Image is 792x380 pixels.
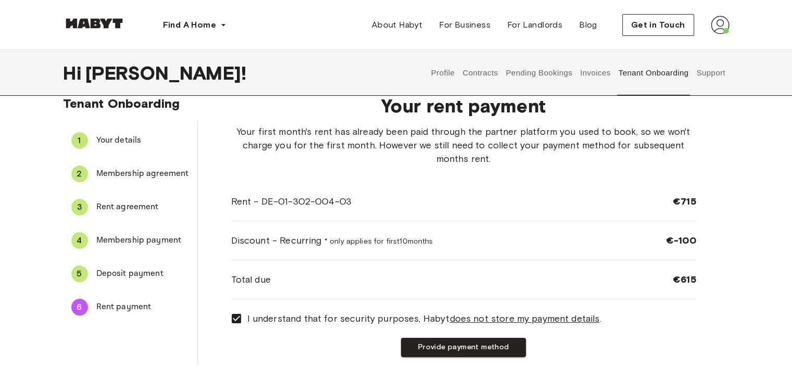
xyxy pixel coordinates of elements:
span: Membership payment [96,234,189,247]
span: Rent agreement [96,201,189,213]
button: Get in Touch [622,14,694,36]
div: 3Rent agreement [63,195,197,220]
u: does not store my payment details [449,313,599,324]
div: user profile tabs [427,50,729,96]
span: Find A Home [163,19,216,31]
div: 4 [71,232,88,249]
span: Your rent payment [231,95,696,117]
span: * only applies for first 10 months [324,237,433,246]
img: Habyt [63,18,125,29]
span: [PERSON_NAME] ! [85,62,246,84]
span: Blog [579,19,597,31]
div: 6Rent payment [63,295,197,320]
div: 2 [71,166,88,182]
div: 3 [71,199,88,216]
div: 2Membership agreement [63,161,197,186]
button: Contracts [461,50,499,96]
a: For Landlords [499,15,571,35]
span: Rent payment [96,301,189,313]
div: 4Membership payment [63,228,197,253]
a: Blog [571,15,606,35]
div: 1 [71,132,88,149]
span: €615 [673,273,696,286]
div: 1Your details [63,128,197,153]
button: Find A Home [155,15,235,35]
span: I understand that for security purposes, Habyt . [247,312,601,325]
a: For Business [431,15,499,35]
div: 5Deposit payment [63,261,197,286]
img: avatar [711,16,730,34]
div: 5 [71,265,88,282]
span: €715 [673,195,696,208]
button: Pending Bookings [505,50,574,96]
div: 6 [71,299,88,315]
span: Total due [231,273,271,286]
span: Membership agreement [96,168,189,180]
span: Deposit payment [96,268,189,280]
span: For Landlords [507,19,562,31]
span: About Habyt [372,19,422,31]
button: Tenant Onboarding [617,50,690,96]
button: Provide payment method [401,338,526,357]
span: Discount - Recurring [231,234,433,247]
span: Your first month's rent has already been paid through the partner platform you used to book, so w... [231,125,696,166]
span: Tenant Onboarding [63,96,180,111]
span: Hi [63,62,85,84]
button: Invoices [579,50,612,96]
button: Support [695,50,727,96]
span: €-100 [666,234,696,247]
span: Rent - DE-01-302-004-03 [231,195,351,208]
span: For Business [439,19,491,31]
button: Profile [430,50,456,96]
a: About Habyt [363,15,431,35]
span: Your details [96,134,189,147]
span: Get in Touch [631,19,685,31]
